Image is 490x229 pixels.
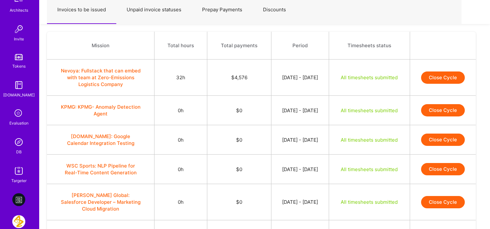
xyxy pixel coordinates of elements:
div: Architects [10,7,28,14]
button: Close Cycle [421,134,465,146]
div: Invite [14,36,24,42]
button: Nevoya: Fullstack that can embed with team at Zero-Emissions Logistics Company [60,67,141,88]
button: Close Cycle [421,163,465,175]
td: $0 [207,155,271,184]
th: Period [271,32,329,60]
td: 0h [154,155,207,184]
th: Total payments [207,32,271,60]
button: Close Cycle [421,71,465,84]
div: All timesheets submitted [337,199,402,205]
td: [DATE] - [DATE] [271,125,329,155]
a: DAZN: Video Engagement platform - developers [11,193,27,206]
img: Invite [12,23,25,36]
button: [DOMAIN_NAME]: Google Calendar Integration Testing [60,133,141,147]
td: [DATE] - [DATE] [271,60,329,96]
td: $4,576 [207,60,271,96]
i: icon SelectionTeam [13,107,25,120]
td: $0 [207,125,271,155]
th: Mission [47,32,154,60]
button: [PERSON_NAME] Global: Salesforce Developer – Marketing Cloud Migration [60,192,141,212]
div: All timesheets submitted [337,166,402,173]
img: Skill Targeter [12,164,25,177]
div: Evaluation [9,120,28,126]
td: [DATE] - [DATE] [271,155,329,184]
a: AstraZeneca: Data team to build new age supply chain modules [11,215,27,228]
td: [DATE] - [DATE] [271,184,329,220]
div: [DOMAIN_NAME] [3,92,35,98]
div: DB [16,148,22,155]
button: KPMG: KPMG- Anomaly Detection Agent [60,104,141,117]
td: 32h [154,60,207,96]
th: Timesheets status [329,32,410,60]
td: 0h [154,125,207,155]
th: Total hours [154,32,207,60]
button: WSC Sports: NLP Pipeline for Real-Time Content Generation [60,162,141,176]
img: Admin Search [12,136,25,148]
div: All timesheets submitted [337,136,402,143]
td: [DATE] - [DATE] [271,96,329,125]
div: Tokens [12,63,26,70]
td: $0 [207,96,271,125]
img: DAZN: Video Engagement platform - developers [12,193,25,206]
img: guide book [12,79,25,92]
div: All timesheets submitted [337,107,402,114]
img: tokens [15,54,23,60]
td: 0h [154,96,207,125]
td: 0h [154,184,207,220]
button: Close Cycle [421,196,465,208]
div: Targeter [11,177,27,184]
button: Close Cycle [421,104,465,116]
img: AstraZeneca: Data team to build new age supply chain modules [12,215,25,228]
td: $0 [207,184,271,220]
div: All timesheets submitted [337,74,402,81]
